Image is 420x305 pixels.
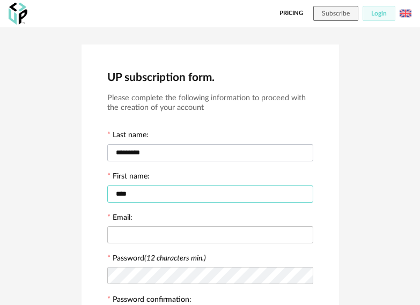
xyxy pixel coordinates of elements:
span: Login [371,10,387,17]
img: OXP [9,3,27,25]
h3: Please complete the following information to proceed with the creation of your account [107,93,313,113]
i: (12 characters min.) [144,255,206,262]
button: Login [363,6,395,21]
span: Subscribe [322,10,350,17]
label: Email: [107,214,132,224]
button: Subscribe [313,6,358,21]
label: Password [113,255,206,262]
label: First name: [107,173,150,182]
h2: UP subscription form. [107,70,313,85]
label: Last name: [107,131,149,141]
img: us [400,8,411,19]
a: Pricing [279,6,303,21]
